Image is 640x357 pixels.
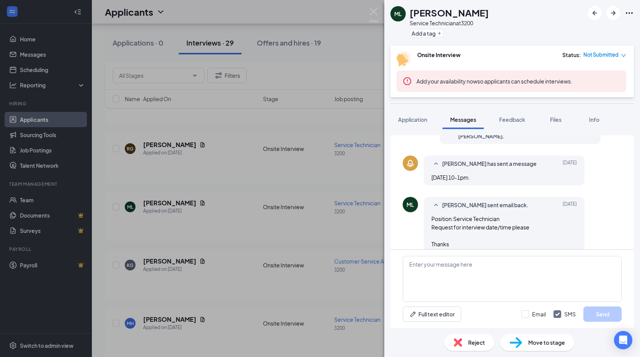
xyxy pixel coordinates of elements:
[589,116,599,123] span: Info
[468,338,485,347] span: Reject
[590,8,599,18] svg: ArrowLeftNew
[606,6,620,20] button: ArrowRight
[403,77,412,86] svg: Error
[588,6,602,20] button: ArrowLeftNew
[406,159,415,168] svg: Bell
[563,159,577,169] span: [DATE]
[442,159,537,169] span: [PERSON_NAME] has sent a message
[550,116,562,123] span: Files
[437,31,442,36] svg: Plus
[431,174,470,181] span: [DATE] 10-1pm.
[621,53,626,58] span: down
[625,8,634,18] svg: Ellipses
[417,51,460,58] b: Onsite Interview
[614,331,632,349] div: Open Intercom Messenger
[563,201,577,210] span: [DATE]
[416,78,572,85] span: so applicants can schedule interviews.
[398,116,427,123] span: Application
[407,201,414,208] div: ML
[583,51,619,59] span: Not Submitted
[528,338,565,347] span: Move to stage
[562,51,581,59] div: Status :
[442,201,529,210] span: [PERSON_NAME] sent email back.
[431,201,441,210] svg: SmallChevronUp
[410,29,444,37] button: PlusAdd a tag
[431,215,529,247] span: Position:Service Technician Request for interview date/time please Thanks
[431,159,441,169] svg: SmallChevronUp
[403,306,461,322] button: Full text editorPen
[416,77,477,85] button: Add your availability now
[499,116,525,123] span: Feedback
[394,10,402,18] div: ML
[409,310,417,318] svg: Pen
[410,19,489,27] div: Service Technician at 3200
[410,6,489,19] h1: [PERSON_NAME]
[450,116,476,123] span: Messages
[609,8,618,18] svg: ArrowRight
[583,306,622,322] button: Send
